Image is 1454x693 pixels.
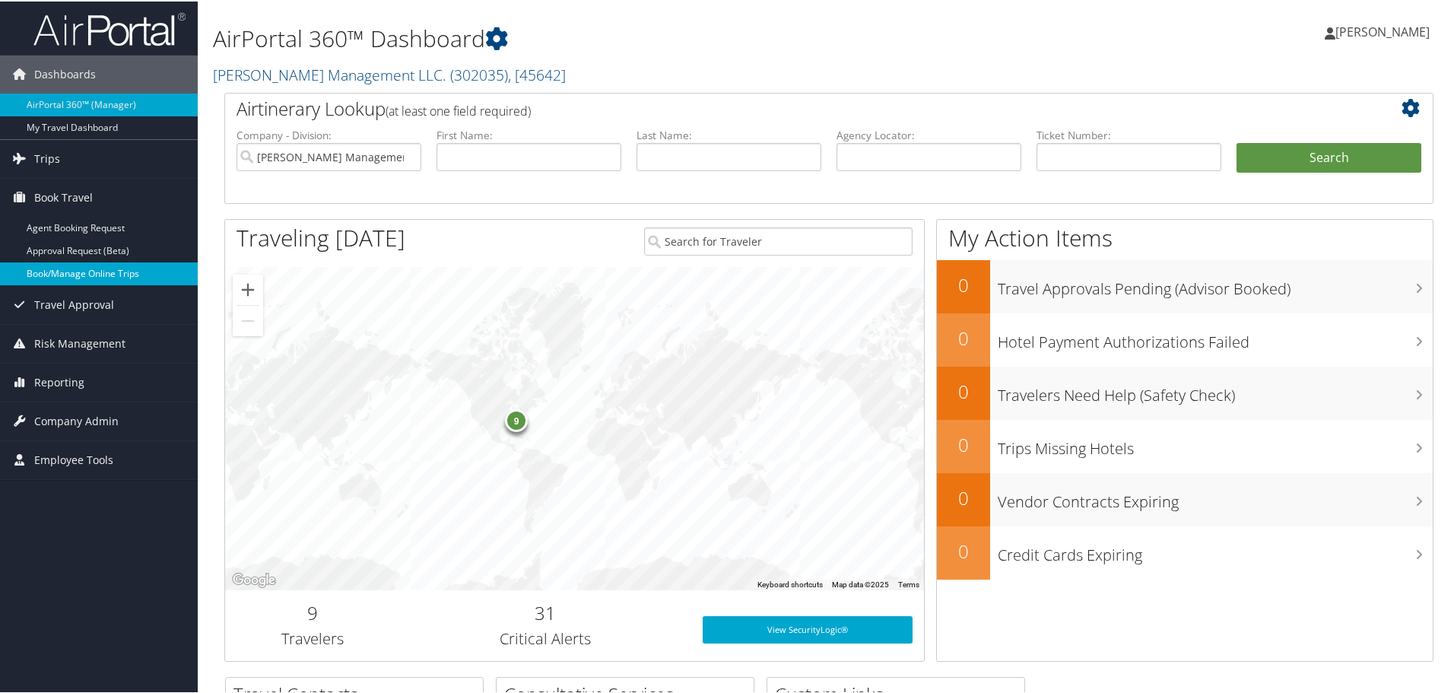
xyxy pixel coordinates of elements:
[33,10,186,46] img: airportal-logo.png
[937,472,1433,525] a: 0Vendor Contracts Expiring
[898,579,919,587] a: Terms (opens in new tab)
[411,599,680,625] h2: 31
[411,627,680,648] h3: Critical Alerts
[213,63,566,84] a: [PERSON_NAME] Management LLC.
[937,484,990,510] h2: 0
[34,362,84,400] span: Reporting
[237,221,405,253] h1: Traveling [DATE]
[213,21,1034,53] h1: AirPortal 360™ Dashboard
[998,536,1433,564] h3: Credit Cards Expiring
[998,482,1433,511] h3: Vendor Contracts Expiring
[437,126,621,141] label: First Name:
[34,138,60,176] span: Trips
[757,578,823,589] button: Keyboard shortcuts
[237,599,389,625] h2: 9
[237,627,389,648] h3: Travelers
[229,569,279,589] img: Google
[386,101,531,118] span: (at least one field required)
[937,271,990,297] h2: 0
[1325,8,1445,53] a: [PERSON_NAME]
[998,376,1433,405] h3: Travelers Need Help (Safety Check)
[233,273,263,304] button: Zoom in
[34,401,119,439] span: Company Admin
[233,304,263,335] button: Zoom out
[505,408,528,431] div: 9
[998,269,1433,298] h3: Travel Approvals Pending (Advisor Booked)
[937,537,990,563] h2: 0
[229,569,279,589] a: Open this area in Google Maps (opens a new window)
[837,126,1021,141] label: Agency Locator:
[1037,126,1221,141] label: Ticket Number:
[832,579,889,587] span: Map data ©2025
[937,365,1433,418] a: 0Travelers Need Help (Safety Check)
[937,377,990,403] h2: 0
[34,285,114,323] span: Travel Approval
[34,323,125,361] span: Risk Management
[998,429,1433,458] h3: Trips Missing Hotels
[237,126,421,141] label: Company - Division:
[937,221,1433,253] h1: My Action Items
[1335,22,1430,39] span: [PERSON_NAME]
[998,323,1433,351] h3: Hotel Payment Authorizations Failed
[937,418,1433,472] a: 0Trips Missing Hotels
[450,63,508,84] span: ( 302035 )
[1237,141,1421,172] button: Search
[937,431,990,456] h2: 0
[237,94,1321,120] h2: Airtinerary Lookup
[937,312,1433,365] a: 0Hotel Payment Authorizations Failed
[703,615,913,642] a: View SecurityLogic®
[508,63,566,84] span: , [ 45642 ]
[34,177,93,215] span: Book Travel
[644,226,913,254] input: Search for Traveler
[937,525,1433,578] a: 0Credit Cards Expiring
[637,126,821,141] label: Last Name:
[34,440,113,478] span: Employee Tools
[937,259,1433,312] a: 0Travel Approvals Pending (Advisor Booked)
[937,324,990,350] h2: 0
[34,54,96,92] span: Dashboards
